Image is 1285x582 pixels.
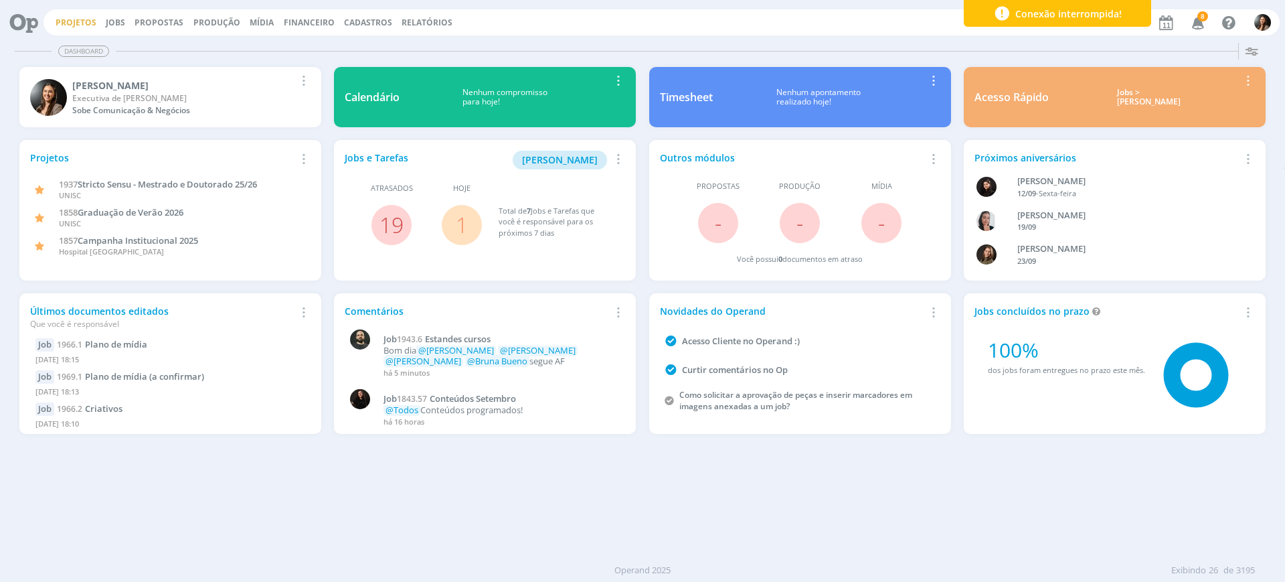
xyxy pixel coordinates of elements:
div: Calendário [345,89,400,105]
a: 1966.1Plano de mídia [57,338,147,350]
span: Plano de mídia [85,338,147,350]
a: Produção [193,17,240,28]
img: J [976,244,997,265]
span: Hospital [GEOGRAPHIC_DATA] [59,246,164,257]
span: 1969.1 [57,371,82,382]
button: Jobs [102,17,129,28]
div: Beatriz Luchese [72,78,295,92]
img: B [30,79,67,116]
span: 1937 [59,178,78,190]
span: Atrasados [371,183,413,194]
div: Acesso Rápido [974,89,1049,105]
a: 19 [379,210,404,239]
a: B[PERSON_NAME]Executiva de [PERSON_NAME]Sobe Comunicação & Negócios [19,67,321,127]
span: 1966.1 [57,339,82,350]
a: Job1843.57Conteúdos Setembro [383,394,618,405]
button: Mídia [246,17,278,28]
img: S [350,389,370,409]
img: L [976,177,997,197]
span: Conteúdos Setembro [430,392,516,405]
span: 19/09 [1017,222,1036,232]
a: Jobs [106,17,125,28]
button: Relatórios [398,17,456,28]
span: @[PERSON_NAME] [500,344,576,356]
button: 8 [1183,11,1211,35]
a: Relatórios [402,17,452,28]
button: B [1254,11,1272,34]
span: Mídia [871,181,892,192]
span: Estandes cursos [425,333,491,345]
button: Cadastros [340,17,396,28]
span: - [796,208,803,237]
div: Job [35,403,54,416]
img: C [976,211,997,231]
img: B [1254,14,1271,31]
span: Plano de mídia (a confirmar) [85,370,204,382]
div: Sobe Comunicação & Negócios [72,104,295,117]
a: TimesheetNenhum apontamentorealizado hoje! [649,67,951,127]
button: Financeiro [280,17,339,28]
div: Jobs concluídos no prazo [974,304,1239,318]
a: 1966.2Criativos [57,403,122,415]
button: Propostas [131,17,187,28]
div: 100% [988,335,1145,365]
span: Propostas [135,17,183,28]
span: Conexão interrompida! [1015,7,1122,21]
a: 1857Campanha Institucional 2025 [59,234,198,246]
a: 1858Graduação de Verão 2026 [59,206,183,218]
span: 8 [1197,11,1208,21]
div: Luana da Silva de Andrade [1017,175,1234,188]
span: Propostas [697,181,740,192]
div: Julia Agostine Abich [1017,242,1234,256]
div: Outros módulos [660,151,925,165]
span: @Bruna Bueno [467,355,527,367]
span: - [715,208,721,237]
div: Você possui documentos em atraso [737,254,863,265]
span: Produção [779,181,821,192]
a: Acesso Cliente no Operand :) [682,335,800,347]
div: dos jobs foram entregues no prazo este mês. [988,365,1145,376]
div: Jobs > [PERSON_NAME] [1059,88,1239,107]
span: Cadastros [344,17,392,28]
a: Job1943.6Estandes cursos [383,334,618,345]
span: 23/09 [1017,256,1036,266]
span: de [1223,564,1233,577]
span: 1858 [59,206,78,218]
span: 26 [1209,564,1218,577]
a: [PERSON_NAME] [513,153,607,165]
a: Mídia [250,17,274,28]
div: Nenhum compromisso para hoje! [400,88,610,107]
button: Produção [189,17,244,28]
a: Curtir comentários no Op [682,364,788,376]
div: Job [35,338,54,352]
a: Projetos [56,17,96,28]
span: há 5 minutos [383,368,430,378]
img: P [350,330,370,350]
div: Comentários [345,304,610,318]
span: 1843.57 [397,393,427,405]
div: Job [35,370,54,384]
a: Financeiro [284,17,335,28]
span: 3195 [1236,564,1255,577]
a: 1 [456,210,468,239]
div: [DATE] 18:10 [35,416,305,435]
div: Próximos aniversários [974,151,1239,165]
span: - [878,208,885,237]
span: Sexta-feira [1039,188,1076,198]
a: 1969.1Plano de mídia (a confirmar) [57,370,204,382]
span: @Todos [385,404,418,416]
div: [DATE] 18:15 [35,352,305,371]
span: 1966.2 [57,403,82,415]
div: - [1017,188,1234,200]
span: há 16 horas [383,417,424,427]
p: Bom dia segue AF [383,346,618,366]
div: Timesheet [660,89,713,105]
span: Exibindo [1171,564,1206,577]
a: Como solicitar a aprovação de peças e inserir marcadores em imagens anexadas a um job? [679,389,912,412]
span: Hoje [453,183,470,194]
button: [PERSON_NAME] [513,151,607,169]
div: Últimos documentos editados [30,304,295,330]
button: Projetos [52,17,100,28]
div: Total de Jobs e Tarefas que você é responsável para os próximos 7 dias [499,206,612,239]
span: 0 [778,254,782,264]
